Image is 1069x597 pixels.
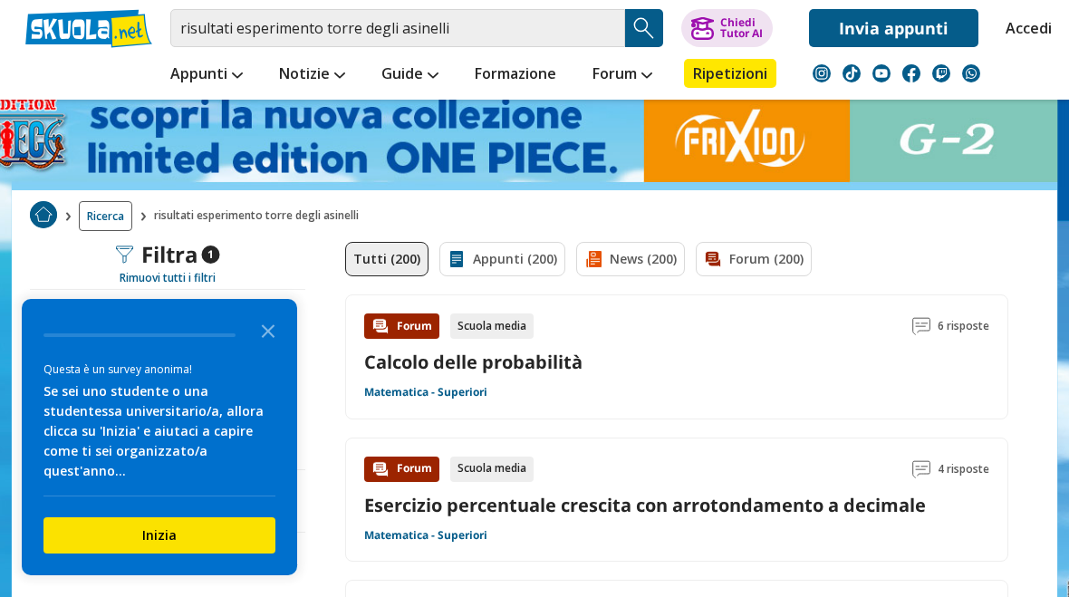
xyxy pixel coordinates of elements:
a: Forum (200) [696,242,812,276]
a: Notizie [274,59,350,91]
a: Tutti (200) [345,242,429,276]
img: Appunti filtro contenuto [448,250,466,268]
img: Commenti lettura [912,460,930,478]
div: Scuola media [450,313,534,339]
button: ChiediTutor AI [681,9,773,47]
input: Cerca appunti, riassunti o versioni [170,9,625,47]
span: risultati esperimento torre degli asinelli [154,201,366,231]
a: Ricerca [79,201,132,231]
img: youtube [872,64,891,82]
img: instagram [813,64,831,82]
img: Forum contenuto [371,460,390,478]
span: 1 [202,246,220,264]
img: tiktok [843,64,861,82]
img: facebook [902,64,920,82]
a: Invia appunti [809,9,978,47]
img: Forum contenuto [371,317,390,335]
a: Ripetizioni [684,59,776,88]
div: Forum [364,313,439,339]
div: Se sei uno studente o una studentessa universitario/a, allora clicca su 'Inizia' e aiutaci a capi... [43,381,275,481]
div: Forum [364,457,439,482]
button: Search Button [625,9,663,47]
a: Guide [377,59,443,91]
div: Filtra [116,242,220,267]
img: Home [30,201,57,228]
img: News filtro contenuto [584,250,602,268]
a: Matematica - Superiori [364,385,487,400]
a: Appunti [166,59,247,91]
a: Forum [588,59,657,91]
a: Matematica - Superiori [364,528,487,543]
img: twitch [932,64,950,82]
img: Cerca appunti, riassunti o versioni [631,14,658,42]
img: Forum filtro contenuto [704,250,722,268]
a: Calcolo delle probabilità [364,350,583,374]
img: WhatsApp [962,64,980,82]
div: Survey [22,299,297,575]
a: News (200) [576,242,685,276]
div: Chiedi Tutor AI [720,17,763,39]
a: Appunti (200) [439,242,565,276]
button: Inizia [43,517,275,554]
div: Scuola media [450,457,534,482]
div: Rimuovi tutti i filtri [30,271,305,285]
span: 6 risposte [938,313,989,339]
span: 4 risposte [938,457,989,482]
img: Filtra filtri mobile [116,246,134,264]
img: Commenti lettura [912,317,930,335]
button: Close the survey [250,312,286,348]
a: Home [30,201,57,231]
a: Formazione [470,59,561,91]
a: Accedi [1006,9,1044,47]
a: Esercizio percentuale crescita con arrotondamento a decimale [364,493,926,517]
div: Questa è un survey anonima! [43,361,275,378]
